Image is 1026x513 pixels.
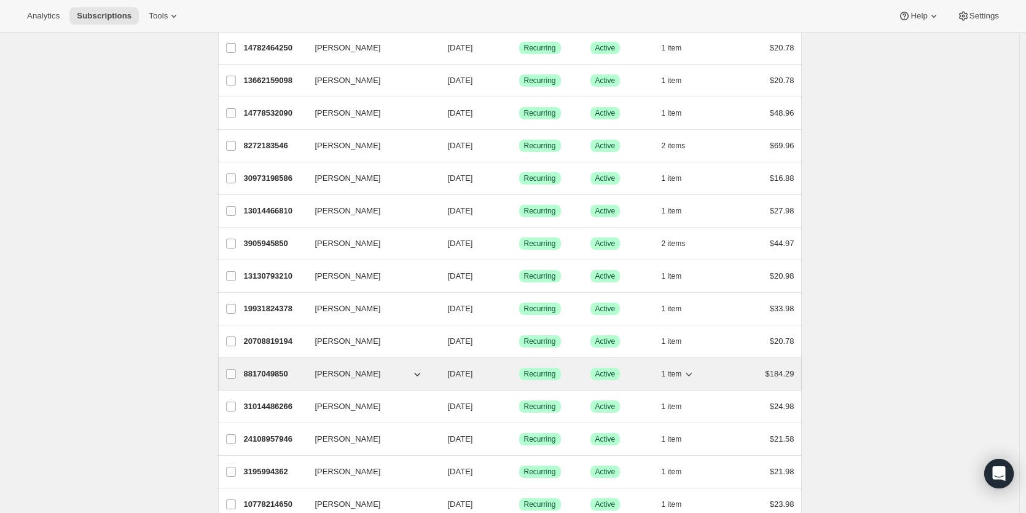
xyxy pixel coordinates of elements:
span: 2 items [662,141,686,151]
span: Settings [969,11,999,21]
button: 2 items [662,235,699,252]
button: [PERSON_NAME] [308,38,431,58]
div: Open Intercom Messenger [984,459,1014,488]
span: [PERSON_NAME] [315,172,381,185]
div: 8817049850[PERSON_NAME][DATE]SuccessRecurringSuccessActive1 item$184.29 [244,365,794,383]
span: Active [595,499,616,509]
span: [PERSON_NAME] [315,466,381,478]
span: [DATE] [448,499,473,509]
span: Help [910,11,927,21]
span: $20.78 [770,76,794,85]
div: 13662159098[PERSON_NAME][DATE]SuccessRecurringSuccessActive1 item$20.78 [244,72,794,89]
button: 1 item [662,202,695,220]
button: 1 item [662,170,695,187]
span: [PERSON_NAME] [315,400,381,413]
span: Recurring [524,369,556,379]
span: Active [595,173,616,183]
p: 14778532090 [244,107,305,119]
button: [PERSON_NAME] [308,136,431,156]
span: Recurring [524,141,556,151]
div: 10778214650[PERSON_NAME][DATE]SuccessRecurringSuccessActive1 item$23.98 [244,496,794,513]
span: $48.96 [770,108,794,117]
div: 24108957946[PERSON_NAME][DATE]SuccessRecurringSuccessActive1 item$21.58 [244,431,794,448]
span: Active [595,141,616,151]
button: [PERSON_NAME] [308,462,431,482]
span: [PERSON_NAME] [315,368,381,380]
span: 1 item [662,369,682,379]
span: 1 item [662,43,682,53]
span: 1 item [662,108,682,118]
span: $27.98 [770,206,794,215]
span: $21.98 [770,467,794,476]
button: 1 item [662,300,695,317]
span: Recurring [524,499,556,509]
span: [DATE] [448,402,473,411]
button: [PERSON_NAME] [308,397,431,416]
span: [PERSON_NAME] [315,335,381,348]
span: [PERSON_NAME] [315,433,381,445]
p: 30973198586 [244,172,305,185]
span: 1 item [662,173,682,183]
button: 1 item [662,105,695,122]
span: $23.98 [770,499,794,509]
span: [DATE] [448,206,473,215]
div: 20708819194[PERSON_NAME][DATE]SuccessRecurringSuccessActive1 item$20.78 [244,333,794,350]
span: Active [595,369,616,379]
div: 3905945850[PERSON_NAME][DATE]SuccessRecurringSuccessActive2 items$44.97 [244,235,794,252]
span: Recurring [524,76,556,85]
span: [DATE] [448,76,473,85]
span: 1 item [662,336,682,346]
span: Active [595,402,616,412]
span: [PERSON_NAME] [315,107,381,119]
span: Active [595,271,616,281]
div: 31014486266[PERSON_NAME][DATE]SuccessRecurringSuccessActive1 item$24.98 [244,398,794,415]
span: 1 item [662,467,682,477]
p: 13662159098 [244,74,305,87]
div: 14778532090[PERSON_NAME][DATE]SuccessRecurringSuccessActive1 item$48.96 [244,105,794,122]
span: Recurring [524,402,556,412]
button: 1 item [662,463,695,480]
div: 30973198586[PERSON_NAME][DATE]SuccessRecurringSuccessActive1 item$16.88 [244,170,794,187]
span: Recurring [524,206,556,216]
span: [DATE] [448,304,473,313]
p: 3905945850 [244,237,305,250]
span: 1 item [662,271,682,281]
span: [DATE] [448,336,473,346]
div: 14782464250[PERSON_NAME][DATE]SuccessRecurringSuccessActive1 item$20.78 [244,39,794,57]
span: [PERSON_NAME] [315,303,381,315]
button: [PERSON_NAME] [308,364,431,384]
span: 2 items [662,239,686,249]
span: Recurring [524,43,556,53]
span: Active [595,336,616,346]
span: Tools [149,11,168,21]
p: 13014466810 [244,205,305,217]
button: 1 item [662,496,695,513]
span: [PERSON_NAME] [315,74,381,87]
button: 1 item [662,268,695,285]
button: Settings [950,7,1006,25]
p: 19931824378 [244,303,305,315]
p: 8272183546 [244,140,305,152]
span: 1 item [662,206,682,216]
button: Subscriptions [69,7,139,25]
button: Help [891,7,947,25]
button: [PERSON_NAME] [308,169,431,188]
button: Tools [141,7,187,25]
button: [PERSON_NAME] [308,266,431,286]
span: [DATE] [448,141,473,150]
span: [PERSON_NAME] [315,140,381,152]
span: [PERSON_NAME] [315,205,381,217]
span: Recurring [524,467,556,477]
span: Active [595,467,616,477]
button: 2 items [662,137,699,154]
span: [DATE] [448,173,473,183]
button: 1 item [662,333,695,350]
div: 8272183546[PERSON_NAME][DATE]SuccessRecurringSuccessActive2 items$69.96 [244,137,794,154]
span: Subscriptions [77,11,131,21]
span: [PERSON_NAME] [315,42,381,54]
span: [PERSON_NAME] [315,237,381,250]
button: [PERSON_NAME] [308,332,431,351]
span: $33.98 [770,304,794,313]
span: [DATE] [448,108,473,117]
p: 10778214650 [244,498,305,511]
